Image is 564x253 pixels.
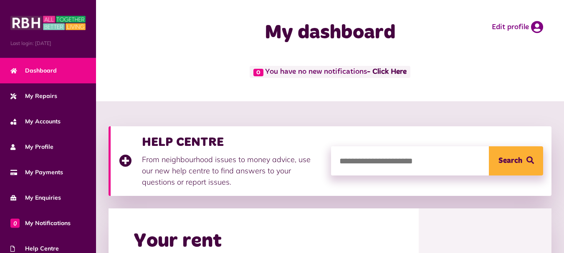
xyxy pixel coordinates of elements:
span: My Notifications [10,219,71,228]
span: 0 [10,218,20,228]
h3: HELP CENTRE [142,135,323,150]
span: Search [498,146,522,175]
img: MyRBH [10,15,86,31]
a: Edit profile [492,21,543,33]
span: My Payments [10,168,63,177]
span: 0 [253,69,263,76]
span: My Accounts [10,117,61,126]
span: Help Centre [10,244,59,253]
p: From neighbourhood issues to money advice, use our new help centre to find answers to your questi... [142,154,323,188]
h1: My dashboard [221,21,439,45]
span: You have no new notifications [250,66,410,78]
span: Last login: [DATE] [10,40,86,47]
span: Dashboard [10,66,57,75]
a: - Click Here [367,68,407,76]
button: Search [489,146,543,175]
span: My Enquiries [10,193,61,202]
span: My Profile [10,143,53,151]
span: My Repairs [10,92,57,100]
